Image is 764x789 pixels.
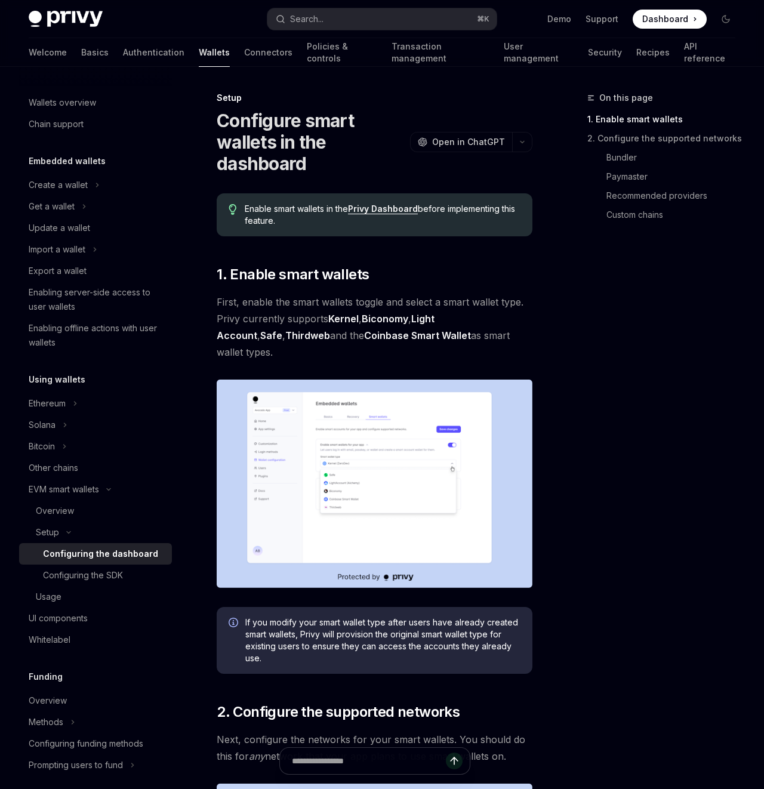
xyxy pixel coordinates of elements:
[36,590,61,604] div: Usage
[29,372,85,387] h5: Using wallets
[19,282,172,318] a: Enabling server-side access to user wallets
[29,117,84,131] div: Chain support
[267,8,497,30] button: Search...⌘K
[477,14,489,24] span: ⌘ K
[36,525,59,540] div: Setup
[547,13,571,25] a: Demo
[290,12,324,26] div: Search...
[19,217,172,239] a: Update a wallet
[19,565,172,586] a: Configuring the SDK
[716,10,735,29] button: Toggle dark mode
[29,758,123,772] div: Prompting users to fund
[81,38,109,67] a: Basics
[217,294,532,360] span: First, enable the smart wallets toggle and select a smart wallet type. Privy currently supports ,...
[244,38,292,67] a: Connectors
[29,285,165,314] div: Enabling server-side access to user wallets
[217,265,369,284] span: 1. Enable smart wallets
[217,731,532,765] span: Next, configure the networks for your smart wallets. You should do this for network that your app...
[217,380,532,588] img: Sample enable smart wallets
[29,461,78,475] div: Other chains
[217,702,460,722] span: 2. Configure the supported networks
[362,313,408,325] a: Biconomy
[245,203,520,227] span: Enable smart wallets in the before implementing this feature.
[19,318,172,353] a: Enabling offline actions with user wallets
[43,547,158,561] div: Configuring the dashboard
[392,38,489,67] a: Transaction management
[245,617,520,664] span: If you modify your smart wallet type after users have already created smart wallets, Privy will p...
[217,92,532,104] div: Setup
[410,132,512,152] button: Open in ChatGPT
[29,38,67,67] a: Welcome
[19,113,172,135] a: Chain support
[19,260,172,282] a: Export a wallet
[599,91,653,105] span: On this page
[29,670,63,684] h5: Funding
[199,38,230,67] a: Wallets
[217,110,405,174] h1: Configure smart wallets in the dashboard
[29,482,99,497] div: EVM smart wallets
[29,221,90,235] div: Update a wallet
[587,129,745,148] a: 2. Configure the supported networks
[348,204,418,214] a: Privy Dashboard
[19,629,172,651] a: Whitelabel
[642,13,688,25] span: Dashboard
[432,136,505,148] span: Open in ChatGPT
[19,92,172,113] a: Wallets overview
[588,38,622,67] a: Security
[36,504,74,518] div: Overview
[19,500,172,522] a: Overview
[29,715,63,729] div: Methods
[29,199,75,214] div: Get a wallet
[29,264,87,278] div: Export a wallet
[29,633,70,647] div: Whitelabel
[19,586,172,608] a: Usage
[606,186,745,205] a: Recommended providers
[29,439,55,454] div: Bitcoin
[19,543,172,565] a: Configuring the dashboard
[606,148,745,167] a: Bundler
[29,11,103,27] img: dark logo
[29,321,165,350] div: Enabling offline actions with user wallets
[29,178,88,192] div: Create a wallet
[633,10,707,29] a: Dashboard
[29,611,88,625] div: UI components
[328,313,359,325] a: Kernel
[504,38,573,67] a: User management
[29,95,96,110] div: Wallets overview
[364,329,471,342] a: Coinbase Smart Wallet
[307,38,377,67] a: Policies & controls
[606,167,745,186] a: Paymaster
[19,608,172,629] a: UI components
[43,568,123,582] div: Configuring the SDK
[229,204,237,215] svg: Tip
[29,694,67,708] div: Overview
[29,418,56,432] div: Solana
[229,618,241,630] svg: Info
[587,110,745,129] a: 1. Enable smart wallets
[29,736,143,751] div: Configuring funding methods
[285,329,330,342] a: Thirdweb
[446,753,463,769] button: Send message
[586,13,618,25] a: Support
[19,457,172,479] a: Other chains
[19,733,172,754] a: Configuring funding methods
[123,38,184,67] a: Authentication
[29,396,66,411] div: Ethereum
[684,38,735,67] a: API reference
[606,205,745,224] a: Custom chains
[636,38,670,67] a: Recipes
[29,154,106,168] h5: Embedded wallets
[29,242,85,257] div: Import a wallet
[260,329,282,342] a: Safe
[19,690,172,711] a: Overview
